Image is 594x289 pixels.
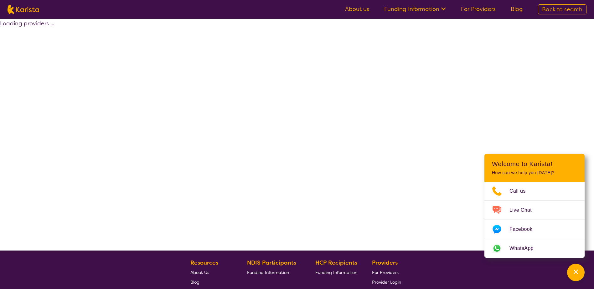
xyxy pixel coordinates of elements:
span: For Providers [372,270,399,275]
a: Funding Information [384,5,446,13]
span: About Us [190,270,209,275]
a: Provider Login [372,277,401,287]
b: Providers [372,259,398,266]
a: Blog [190,277,232,287]
img: Karista logo [8,5,39,14]
span: Blog [190,279,199,285]
span: Call us [509,186,533,196]
span: Funding Information [247,270,289,275]
span: WhatsApp [509,244,541,253]
span: Provider Login [372,279,401,285]
a: Funding Information [247,267,301,277]
span: Back to search [542,6,582,13]
span: Live Chat [509,205,539,215]
h2: Welcome to Karista! [492,160,577,168]
a: Blog [511,5,523,13]
p: How can we help you [DATE]? [492,170,577,175]
a: About Us [190,267,232,277]
a: For Providers [372,267,401,277]
button: Channel Menu [567,264,585,281]
div: Channel Menu [484,154,585,258]
ul: Choose channel [484,182,585,258]
b: NDIS Participants [247,259,296,266]
span: Facebook [509,225,540,234]
a: Back to search [538,4,586,14]
span: Funding Information [315,270,357,275]
b: HCP Recipients [315,259,357,266]
a: Web link opens in a new tab. [484,239,585,258]
a: For Providers [461,5,496,13]
a: Funding Information [315,267,357,277]
a: About us [345,5,369,13]
b: Resources [190,259,218,266]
